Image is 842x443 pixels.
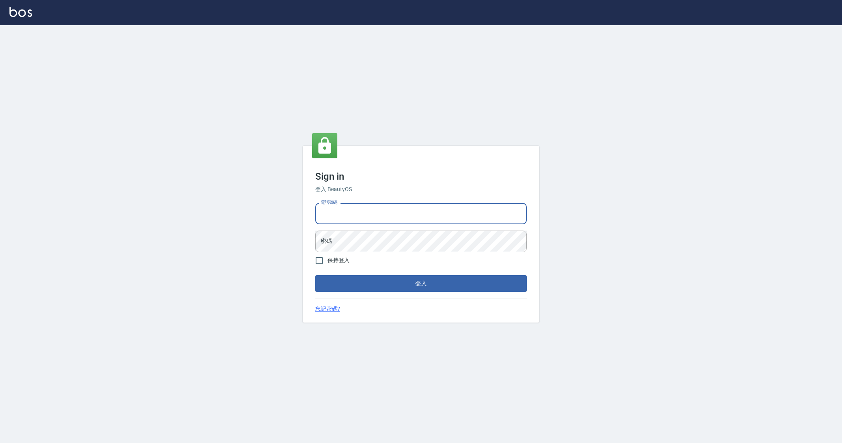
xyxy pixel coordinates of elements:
button: 登入 [315,275,527,292]
h3: Sign in [315,171,527,182]
img: Logo [9,7,32,17]
span: 保持登入 [327,256,350,265]
a: 忘記密碼? [315,305,340,313]
h6: 登入 BeautyOS [315,185,527,193]
label: 電話號碼 [321,199,337,205]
